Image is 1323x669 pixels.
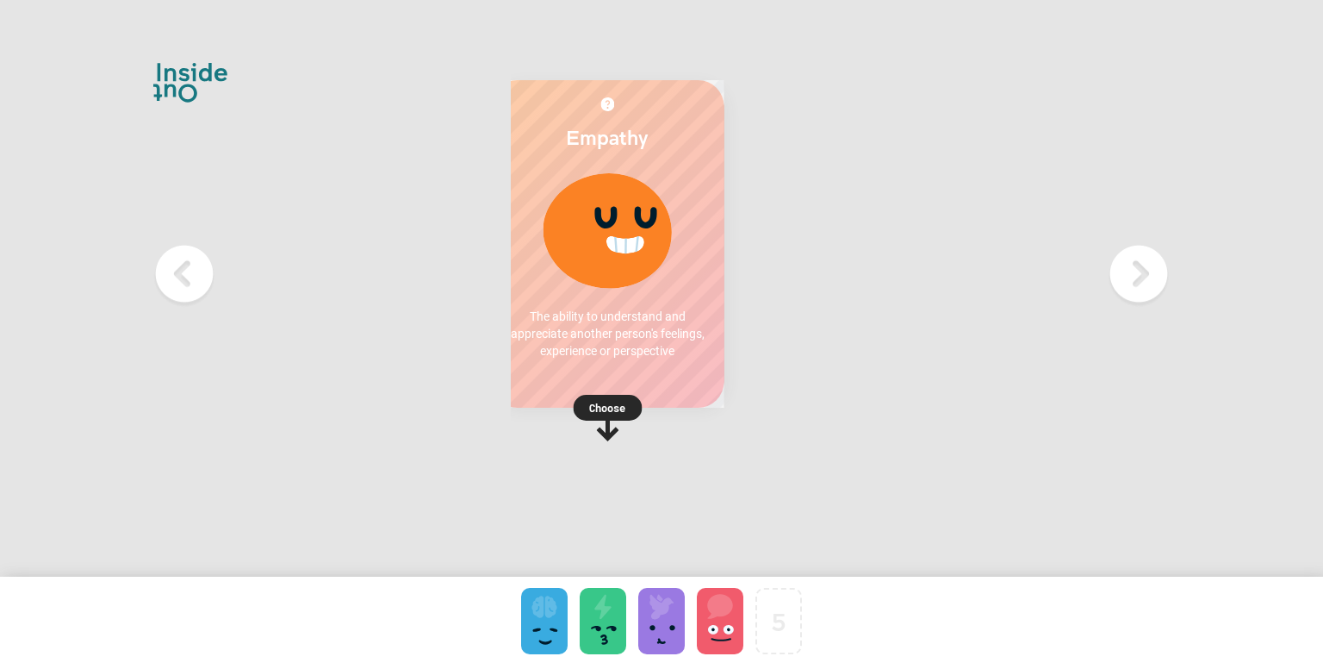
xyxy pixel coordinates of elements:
h2: Empathy [508,125,706,149]
img: Next [1104,240,1173,309]
p: Choose [491,399,724,416]
img: Previous [150,240,219,309]
p: The ability to understand and appreciate another person's feelings, experience or perspective [508,308,706,360]
img: More about Empathy [600,97,614,111]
